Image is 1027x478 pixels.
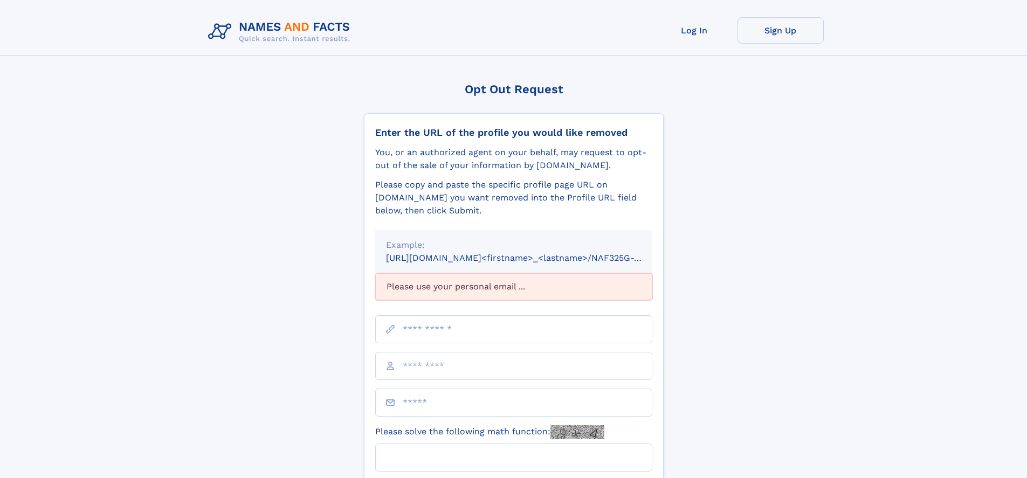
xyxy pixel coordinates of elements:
div: Please copy and paste the specific profile page URL on [DOMAIN_NAME] you want removed into the Pr... [375,178,652,217]
small: [URL][DOMAIN_NAME]<firstname>_<lastname>/NAF325G-xxxxxxxx [386,253,673,263]
div: Enter the URL of the profile you would like removed [375,127,652,138]
div: Example: [386,239,642,252]
div: Opt Out Request [364,82,664,96]
a: Log In [651,17,737,44]
img: Logo Names and Facts [204,17,359,46]
div: You, or an authorized agent on your behalf, may request to opt-out of the sale of your informatio... [375,146,652,172]
label: Please solve the following math function: [375,425,604,439]
div: Please use your personal email ... [375,273,652,300]
a: Sign Up [737,17,824,44]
